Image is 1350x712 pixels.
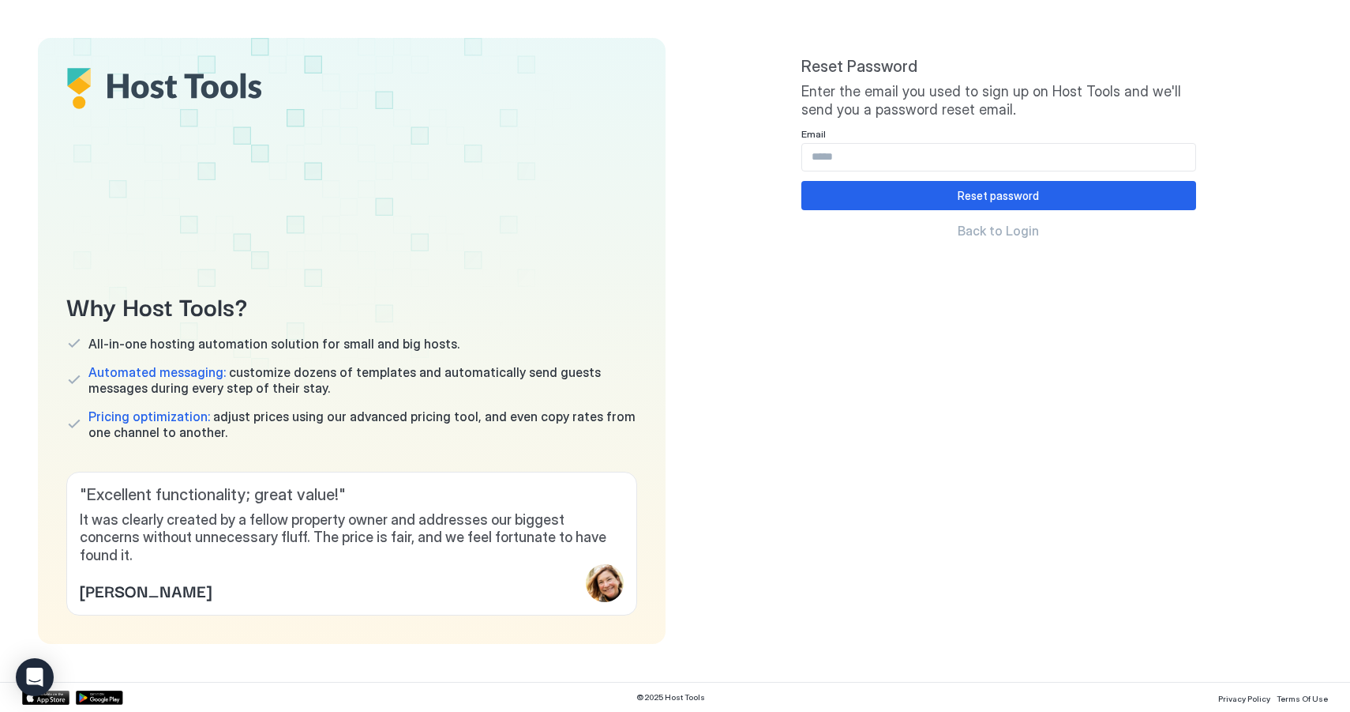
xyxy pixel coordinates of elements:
span: " Excellent functionality; great value! " [80,485,624,505]
span: Privacy Policy [1218,694,1270,703]
span: Terms Of Use [1277,694,1328,703]
span: Enter the email you used to sign up on Host Tools and we'll send you a password reset email. [801,83,1196,119]
div: profile [586,564,624,602]
a: Google Play Store [76,691,123,705]
span: Back to Login [958,223,1039,239]
span: Why Host Tools? [66,288,637,323]
a: Back to Login [801,223,1196,239]
span: Automated messaging: [88,364,226,380]
button: Reset password [801,181,1196,210]
span: customize dozens of templates and automatically send guests messages during every step of their s... [88,364,637,396]
a: App Store [22,691,69,705]
div: Open Intercom Messenger [16,658,54,696]
span: Pricing optimization: [88,409,210,424]
span: It was clearly created by a fellow property owner and addresses our biggest concerns without unne... [80,511,624,565]
div: Reset password [958,187,1039,204]
span: Reset Password [801,57,1196,77]
span: © 2025 Host Tools [636,692,705,703]
span: Email [801,128,826,140]
span: [PERSON_NAME] [80,578,212,602]
a: Terms Of Use [1277,689,1328,706]
input: Input Field [802,144,1195,171]
a: Privacy Policy [1218,689,1270,706]
span: All-in-one hosting automation solution for small and big hosts. [88,336,459,352]
span: adjust prices using our advanced pricing tool, and even copy rates from one channel to another. [88,409,637,440]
